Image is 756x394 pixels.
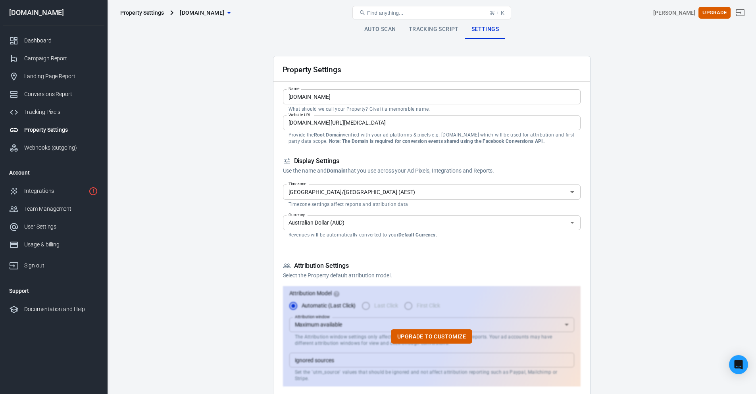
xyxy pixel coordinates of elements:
[289,212,305,218] label: Currency
[283,157,581,165] h5: Display Settings
[3,9,104,16] div: [DOMAIN_NAME]
[24,305,98,313] div: Documentation and Help
[88,186,98,196] svg: 1 networks not verified yet
[24,205,98,213] div: Team Management
[24,240,98,249] div: Usage & billing
[567,217,578,228] button: Open
[24,54,98,63] div: Campaign Report
[289,201,575,208] p: Timezone settings affect reports and attribution data
[3,50,104,67] a: Campaign Report
[177,6,234,20] button: [DOMAIN_NAME]
[3,200,104,218] a: Team Management
[283,271,581,280] p: Select the Property default attribution model.
[24,37,98,45] div: Dashboard
[567,186,578,198] button: Open
[3,182,104,200] a: Integrations
[24,108,98,116] div: Tracking Pixels
[653,9,695,17] div: Account id: Kz40c9cP
[289,112,312,118] label: Website URL
[398,232,436,238] strong: Default Currency
[465,20,505,39] a: Settings
[358,20,402,39] a: Auto Scan
[391,329,472,344] button: Upgrade to customize
[289,132,575,144] p: Provide the verified with your ad platforms & pixels e.g. [DOMAIN_NAME] which will be used for at...
[3,218,104,236] a: User Settings
[314,132,343,138] strong: Root Domain
[698,7,731,19] button: Upgrade
[352,6,511,19] button: Find anything...⌘ + K
[24,90,98,98] div: Conversions Report
[3,163,104,182] li: Account
[729,355,748,374] div: Open Intercom Messenger
[283,262,581,270] h5: Attribution Settings
[367,10,403,16] span: Find anything...
[283,167,581,175] p: Use the name and that you use across your Ad Pixels, Integrations and Reports.
[3,32,104,50] a: Dashboard
[329,138,544,144] strong: Note: The Domain is required for conversion events shared using the Facebook Conversions API.
[24,144,98,152] div: Webhooks (outgoing)
[490,10,504,16] div: ⌘ + K
[289,181,306,187] label: Timezone
[3,103,104,121] a: Tracking Pixels
[3,139,104,157] a: Webhooks (outgoing)
[24,72,98,81] div: Landing Page Report
[402,20,465,39] a: Tracking Script
[285,187,565,197] input: UTC
[3,254,104,275] a: Sign out
[289,86,300,92] label: Name
[3,236,104,254] a: Usage & billing
[120,9,164,17] div: Property Settings
[24,261,98,270] div: Sign out
[24,223,98,231] div: User Settings
[283,115,581,130] input: example.com
[289,232,575,238] p: Revenues will be automatically converted to your .
[180,8,224,18] span: adhdsuccesssystem.com
[285,218,565,228] input: USD
[3,281,104,300] li: Support
[327,167,346,174] strong: Domain
[283,65,341,74] h2: Property Settings
[24,126,98,134] div: Property Settings
[3,85,104,103] a: Conversions Report
[289,106,575,112] p: What should we call your Property? Give it a memorable name.
[3,121,104,139] a: Property Settings
[283,89,581,104] input: Your Website Name
[3,67,104,85] a: Landing Page Report
[295,314,330,320] label: Attribution window
[24,187,85,195] div: Integrations
[731,3,750,22] a: Sign out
